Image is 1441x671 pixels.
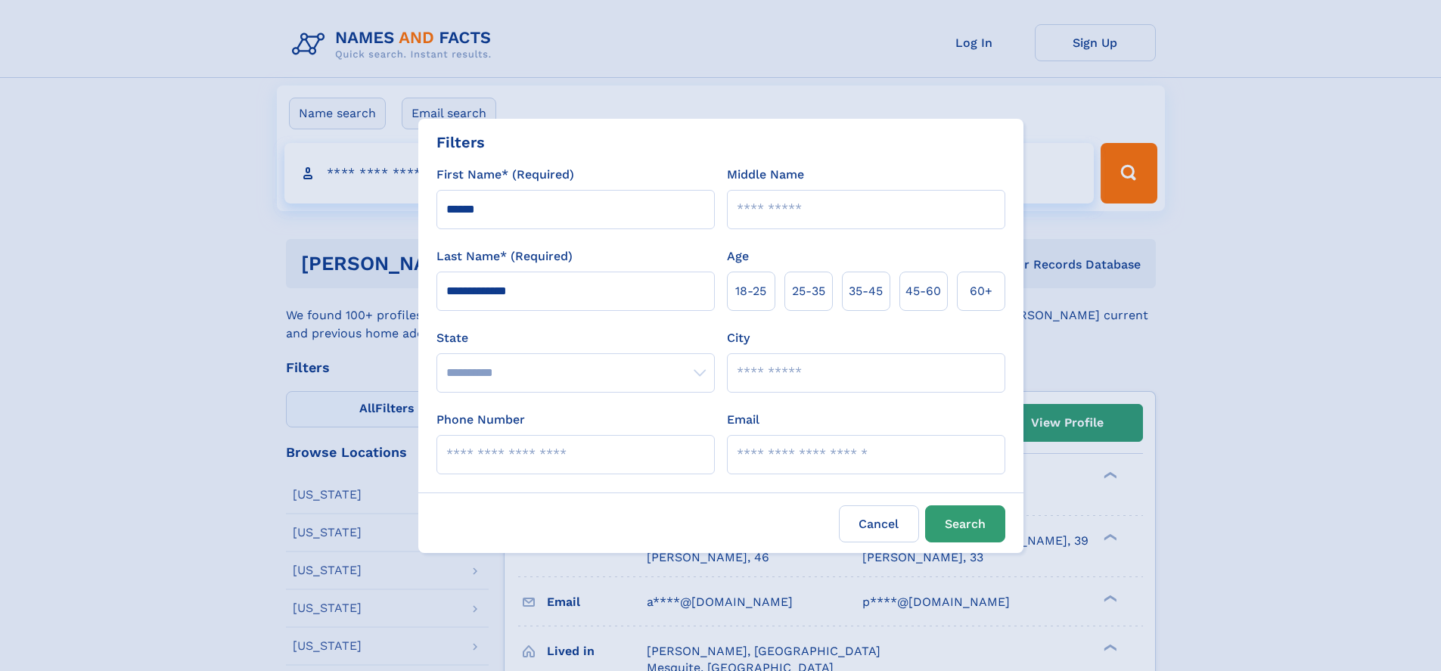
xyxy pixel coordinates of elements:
[849,282,883,300] span: 35‑45
[727,247,749,266] label: Age
[436,329,715,347] label: State
[905,282,941,300] span: 45‑60
[436,247,573,266] label: Last Name* (Required)
[436,166,574,184] label: First Name* (Required)
[970,282,992,300] span: 60+
[925,505,1005,542] button: Search
[436,131,485,154] div: Filters
[727,166,804,184] label: Middle Name
[727,329,750,347] label: City
[436,411,525,429] label: Phone Number
[727,411,759,429] label: Email
[792,282,825,300] span: 25‑35
[735,282,766,300] span: 18‑25
[839,505,919,542] label: Cancel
